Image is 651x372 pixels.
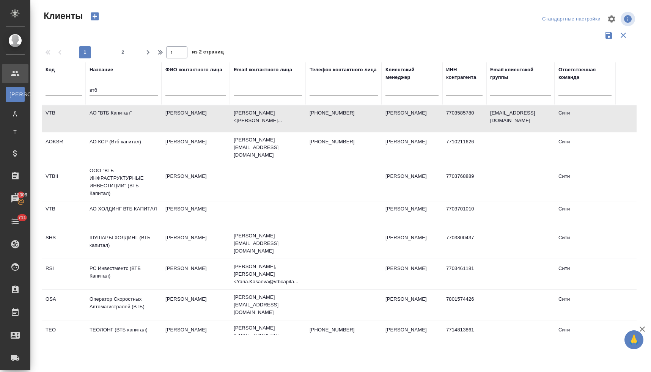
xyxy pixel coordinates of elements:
span: Посмотреть информацию [621,12,637,26]
td: [PERSON_NAME] [162,322,230,349]
td: Сити [555,261,615,287]
td: 7703800437 [442,230,486,257]
td: SHS [42,230,86,257]
td: АО "ВТБ Капитал" [86,105,162,132]
span: 711 [14,214,31,221]
td: RSI [42,261,86,287]
td: VTB [42,105,86,132]
p: [PERSON_NAME][EMAIL_ADDRESS][DOMAIN_NAME] [234,324,302,347]
div: ИНН контрагента [446,66,483,81]
span: 2 [117,49,129,56]
td: Сити [555,322,615,349]
td: [PERSON_NAME] [162,292,230,318]
button: Создать [86,10,104,23]
td: 7703768889 [442,169,486,195]
td: Оператор Скоростных Автомагистралей (ВТБ) [86,292,162,318]
button: 🙏 [624,330,643,349]
span: из 2 страниц [192,47,224,58]
td: ШУШАРЫ ХОЛДИНГ (ВТБ капитал) [86,230,162,257]
td: [PERSON_NAME] [382,230,442,257]
p: [PERSON_NAME], [PERSON_NAME] <Yana.Kasaeva@vtbcapita... [234,263,302,286]
td: 7703461181 [442,261,486,287]
button: Сохранить фильтры [602,28,616,42]
span: Клиенты [42,10,83,22]
td: [PERSON_NAME] [162,105,230,132]
span: Т [9,129,21,136]
td: TEO [42,322,86,349]
button: 2 [117,46,129,58]
td: 7801574426 [442,292,486,318]
td: [PERSON_NAME] [162,134,230,161]
td: 7710211626 [442,134,486,161]
td: [PERSON_NAME] [382,201,442,228]
p: [PHONE_NUMBER] [310,138,378,146]
td: [PERSON_NAME] [382,322,442,349]
p: [PHONE_NUMBER] [310,326,378,334]
td: РС Инвестментс (ВТБ Капитал) [86,261,162,287]
td: ТЕОЛОНГ (ВТБ капитал) [86,322,162,349]
div: Ответственная команда [558,66,612,81]
td: Сити [555,230,615,257]
p: [PERSON_NAME][EMAIL_ADDRESS][DOMAIN_NAME] [234,294,302,316]
div: Email контактного лица [234,66,292,74]
td: АО ХОЛДИНГ ВТБ КАПИТАЛ [86,201,162,228]
td: Сити [555,292,615,318]
p: [PHONE_NUMBER] [310,109,378,117]
td: 7714813861 [442,322,486,349]
p: [PERSON_NAME][EMAIL_ADDRESS][DOMAIN_NAME] [234,136,302,159]
a: [PERSON_NAME] [6,87,25,102]
td: Сити [555,169,615,195]
td: [PERSON_NAME] [382,134,442,161]
span: 18309 [10,191,32,199]
span: Настроить таблицу [602,10,621,28]
td: 7703585780 [442,105,486,132]
span: 🙏 [627,332,640,348]
td: [PERSON_NAME] [162,261,230,287]
td: Сити [555,134,615,161]
td: AOKSR [42,134,86,161]
div: Код [46,66,55,74]
span: Д [9,110,21,117]
div: Email клиентской группы [490,66,551,81]
td: Сити [555,105,615,132]
div: Название [90,66,113,74]
td: [PERSON_NAME] [382,169,442,195]
p: [PERSON_NAME][EMAIL_ADDRESS][DOMAIN_NAME] [234,232,302,255]
div: split button [540,13,602,25]
div: ФИО контактного лица [165,66,222,74]
td: [EMAIL_ADDRESS][DOMAIN_NAME] [486,105,555,132]
div: Телефон контактного лица [310,66,377,74]
td: VTBII [42,169,86,195]
a: 711 [2,212,28,231]
a: 18309 [2,189,28,208]
td: [PERSON_NAME] [162,230,230,257]
span: [PERSON_NAME] [9,91,21,98]
a: Д [6,106,25,121]
td: [PERSON_NAME] [382,292,442,318]
td: Сити [555,201,615,228]
td: [PERSON_NAME] [382,105,442,132]
a: Т [6,125,25,140]
td: VTB [42,201,86,228]
td: [PERSON_NAME] [162,169,230,195]
td: OSA [42,292,86,318]
button: Сбросить фильтры [616,28,631,42]
p: [PERSON_NAME] <[PERSON_NAME]... [234,109,302,124]
td: [PERSON_NAME] [382,261,442,287]
td: АО КСР (Втб капитал) [86,134,162,161]
td: [PERSON_NAME] [162,201,230,228]
div: Клиентский менеджер [385,66,439,81]
td: ООО "ВТБ ИНФРАСТРУКТУРНЫЕ ИНВЕСТИЦИИ" (ВТБ Капитал) [86,163,162,201]
td: 7703701010 [442,201,486,228]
